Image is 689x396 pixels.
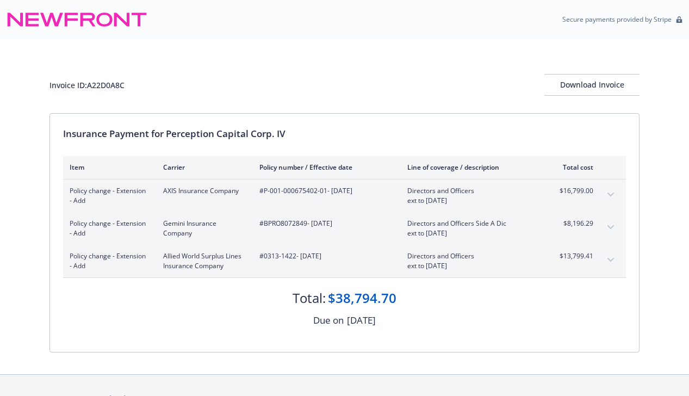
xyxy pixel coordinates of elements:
[407,219,535,238] span: Directors and Officers Side A Dicext to [DATE]
[602,219,619,236] button: expand content
[328,289,396,307] div: $38,794.70
[407,186,535,206] span: Directors and Officersext to [DATE]
[407,219,535,228] span: Directors and Officers Side A Dic
[63,127,626,141] div: Insurance Payment for Perception Capital Corp. IV
[163,251,242,271] span: Allied World Surplus Lines Insurance Company
[259,251,390,261] span: #0313-1422 - [DATE]
[553,251,593,261] span: $13,799.41
[602,251,619,269] button: expand content
[347,313,376,327] div: [DATE]
[70,163,146,172] div: Item
[553,186,593,196] span: $16,799.00
[70,186,146,206] span: Policy change - Extension - Add
[553,163,593,172] div: Total cost
[293,289,326,307] div: Total:
[553,219,593,228] span: $8,196.29
[313,313,344,327] div: Due on
[407,261,535,271] span: ext to [DATE]
[163,219,242,238] span: Gemini Insurance Company
[163,163,242,172] div: Carrier
[259,219,390,228] span: #BPRO8072849 - [DATE]
[562,15,672,24] p: Secure payments provided by Stripe
[70,219,146,238] span: Policy change - Extension - Add
[70,251,146,271] span: Policy change - Extension - Add
[544,74,640,96] button: Download Invoice
[407,196,535,206] span: ext to [DATE]
[163,186,242,196] span: AXIS Insurance Company
[407,186,535,196] span: Directors and Officers
[407,251,535,271] span: Directors and Officersext to [DATE]
[407,228,535,238] span: ext to [DATE]
[407,251,535,261] span: Directors and Officers
[544,75,640,95] div: Download Invoice
[63,212,626,245] div: Policy change - Extension - AddGemini Insurance Company#BPRO8072849- [DATE]Directors and Officers...
[602,186,619,203] button: expand content
[259,186,390,196] span: #P-001-000675402-01 - [DATE]
[259,163,390,172] div: Policy number / Effective date
[49,79,125,91] div: Invoice ID: A22D0A8C
[407,163,535,172] div: Line of coverage / description
[63,245,626,277] div: Policy change - Extension - AddAllied World Surplus Lines Insurance Company#0313-1422- [DATE]Dire...
[63,180,626,212] div: Policy change - Extension - AddAXIS Insurance Company#P-001-000675402-01- [DATE]Directors and Off...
